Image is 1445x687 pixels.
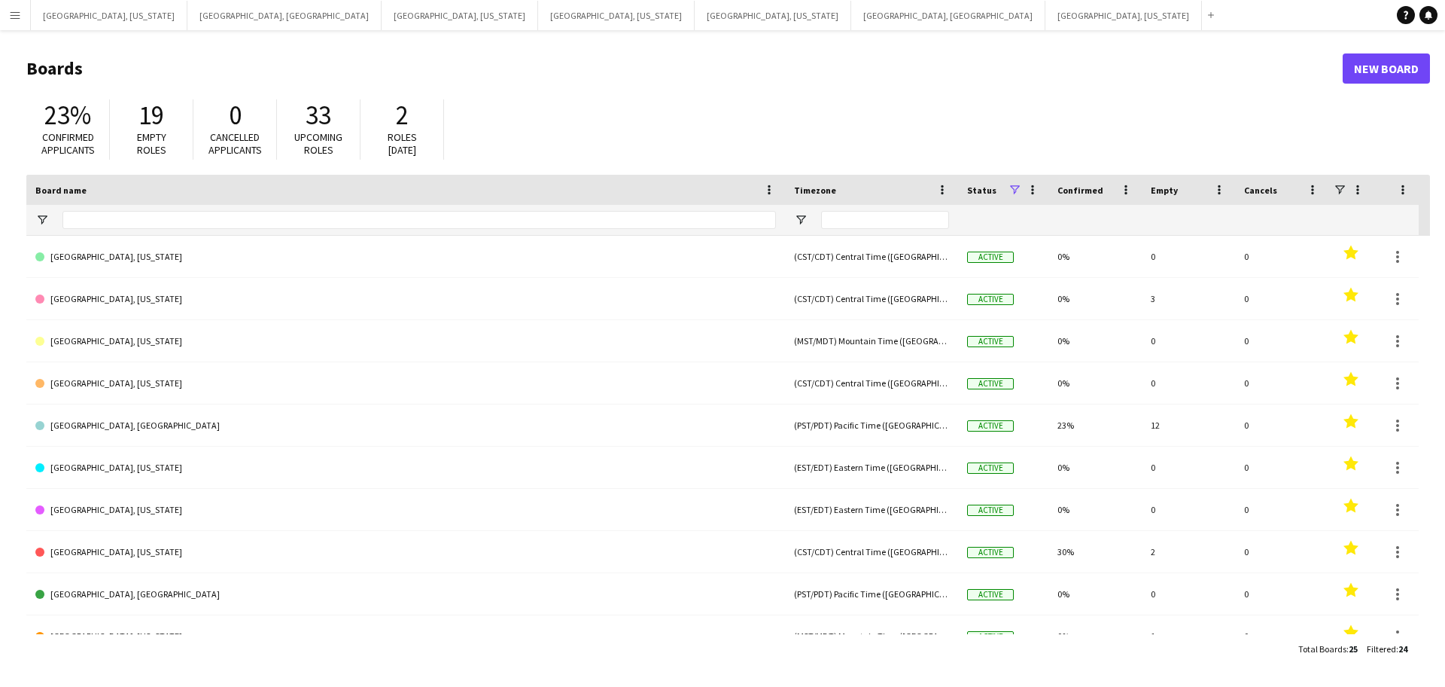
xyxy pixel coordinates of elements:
span: Cancels [1244,185,1277,196]
h1: Boards [26,57,1343,80]
span: Active [967,378,1014,389]
button: Open Filter Menu [35,213,49,227]
span: 23% [44,99,91,132]
span: 24 [1398,643,1407,655]
div: 0 [1235,405,1328,446]
span: Active [967,420,1014,432]
span: 19 [138,99,164,132]
div: 0 [1235,362,1328,404]
div: 30% [1048,531,1142,572]
div: (CST/CDT) Central Time ([GEOGRAPHIC_DATA] & [GEOGRAPHIC_DATA]) [785,236,958,277]
div: 0 [1235,489,1328,530]
div: (PST/PDT) Pacific Time ([GEOGRAPHIC_DATA] & [GEOGRAPHIC_DATA]) [785,405,958,446]
span: Empty [1151,185,1178,196]
span: Empty roles [137,130,166,157]
div: 0 [1142,362,1235,404]
div: 0% [1048,573,1142,615]
div: 1 [1142,615,1235,657]
span: Active [967,463,1014,474]
div: 0% [1048,447,1142,488]
div: (EST/EDT) Eastern Time ([GEOGRAPHIC_DATA] & [GEOGRAPHIC_DATA]) [785,447,958,488]
div: 0 [1235,573,1328,615]
a: [GEOGRAPHIC_DATA], [US_STATE] [35,362,776,405]
span: Status [967,185,996,196]
button: Open Filter Menu [794,213,808,227]
span: Active [967,294,1014,305]
div: (MST/MDT) Mountain Time ([GEOGRAPHIC_DATA] & [GEOGRAPHIC_DATA]) [785,615,958,657]
span: 2 [396,99,409,132]
div: : [1298,634,1358,664]
div: 0% [1048,320,1142,362]
div: 0% [1048,615,1142,657]
div: (CST/CDT) Central Time ([GEOGRAPHIC_DATA] & [GEOGRAPHIC_DATA]) [785,531,958,572]
a: [GEOGRAPHIC_DATA], [US_STATE] [35,236,776,278]
a: [GEOGRAPHIC_DATA], [US_STATE] [35,489,776,531]
div: 12 [1142,405,1235,446]
div: 0% [1048,236,1142,277]
a: [GEOGRAPHIC_DATA], [GEOGRAPHIC_DATA] [35,405,776,447]
span: 33 [306,99,331,132]
span: Active [967,252,1014,263]
div: 0% [1048,278,1142,319]
button: [GEOGRAPHIC_DATA], [GEOGRAPHIC_DATA] [187,1,382,30]
div: (PST/PDT) Pacific Time ([GEOGRAPHIC_DATA] & [GEOGRAPHIC_DATA]) [785,573,958,615]
button: [GEOGRAPHIC_DATA], [US_STATE] [31,1,187,30]
div: 23% [1048,405,1142,446]
span: Total Boards [1298,643,1346,655]
div: (CST/CDT) Central Time ([GEOGRAPHIC_DATA] & [GEOGRAPHIC_DATA]) [785,362,958,404]
a: [GEOGRAPHIC_DATA], [US_STATE] [35,447,776,489]
div: 0 [1142,320,1235,362]
a: [GEOGRAPHIC_DATA], [US_STATE] [35,615,776,658]
span: Active [967,631,1014,643]
span: Roles [DATE] [388,130,417,157]
span: Active [967,505,1014,516]
span: Active [967,336,1014,347]
div: 0 [1235,320,1328,362]
input: Timezone Filter Input [821,211,949,229]
a: New Board [1343,53,1430,84]
span: Upcoming roles [294,130,342,157]
button: [GEOGRAPHIC_DATA], [US_STATE] [538,1,695,30]
div: 3 [1142,278,1235,319]
div: 0 [1235,531,1328,572]
div: (EST/EDT) Eastern Time ([GEOGRAPHIC_DATA] & [GEOGRAPHIC_DATA]) [785,489,958,530]
span: Confirmed [1057,185,1103,196]
div: 0 [1142,489,1235,530]
button: [GEOGRAPHIC_DATA], [GEOGRAPHIC_DATA] [851,1,1045,30]
span: Confirmed applicants [41,130,95,157]
div: 0 [1235,615,1328,657]
div: 0 [1142,236,1235,277]
div: : [1367,634,1407,664]
span: Active [967,547,1014,558]
button: [GEOGRAPHIC_DATA], [US_STATE] [695,1,851,30]
span: 25 [1349,643,1358,655]
span: Cancelled applicants [208,130,262,157]
div: (CST/CDT) Central Time ([GEOGRAPHIC_DATA] & [GEOGRAPHIC_DATA]) [785,278,958,319]
input: Board name Filter Input [62,211,776,229]
div: 0 [1142,573,1235,615]
button: [GEOGRAPHIC_DATA], [US_STATE] [1045,1,1202,30]
a: [GEOGRAPHIC_DATA], [GEOGRAPHIC_DATA] [35,573,776,615]
div: 0 [1235,447,1328,488]
span: 0 [229,99,242,132]
div: 0% [1048,362,1142,404]
span: Filtered [1367,643,1396,655]
span: Timezone [794,185,836,196]
span: Board name [35,185,87,196]
div: 2 [1142,531,1235,572]
div: 0% [1048,489,1142,530]
div: 0 [1235,236,1328,277]
div: (MST/MDT) Mountain Time ([GEOGRAPHIC_DATA] & [GEOGRAPHIC_DATA]) [785,320,958,362]
a: [GEOGRAPHIC_DATA], [US_STATE] [35,320,776,362]
div: 0 [1235,278,1328,319]
div: 0 [1142,447,1235,488]
a: [GEOGRAPHIC_DATA], [US_STATE] [35,278,776,320]
button: [GEOGRAPHIC_DATA], [US_STATE] [382,1,538,30]
span: Active [967,589,1014,600]
a: [GEOGRAPHIC_DATA], [US_STATE] [35,531,776,573]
